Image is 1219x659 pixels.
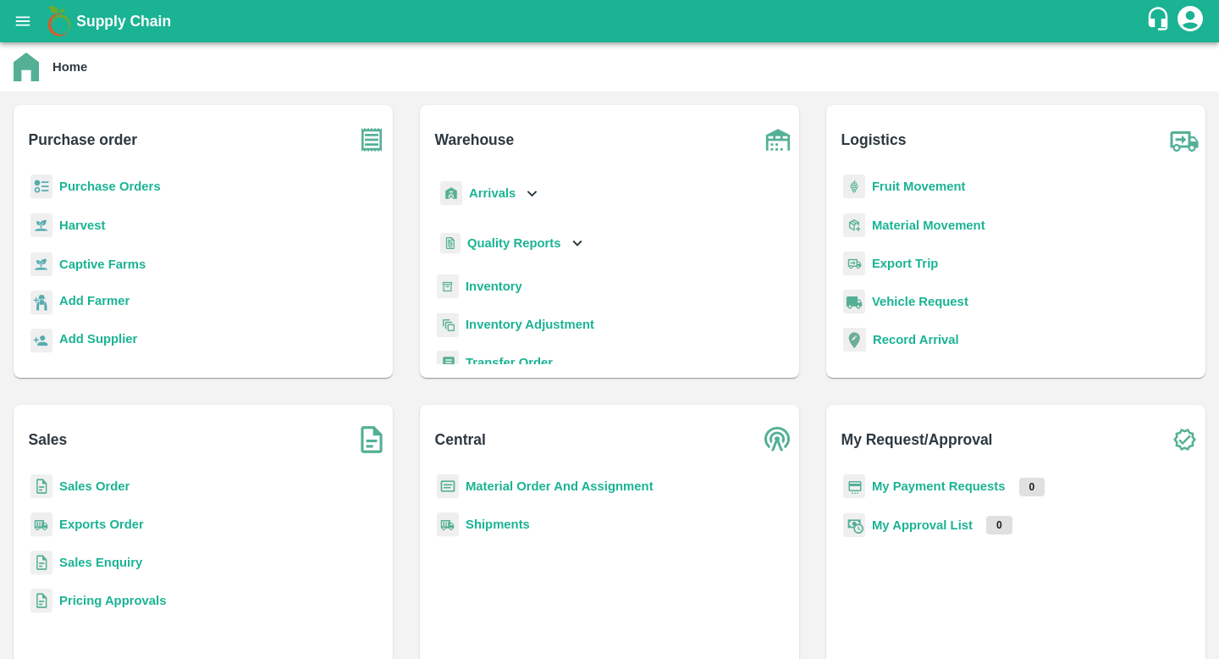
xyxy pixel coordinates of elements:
[59,291,130,314] a: Add Farmer
[435,128,515,152] b: Warehouse
[843,213,865,238] img: material
[872,257,938,270] a: Export Trip
[1175,3,1205,39] div: account of current user
[14,53,39,81] img: home
[986,516,1012,534] p: 0
[466,518,530,531] a: Shipments
[843,328,866,352] img: recordArrival
[843,174,865,199] img: fruit
[1019,478,1045,496] p: 0
[350,418,393,461] img: soSales
[59,219,105,232] a: Harvest
[59,518,144,531] a: Exports Order
[30,252,52,277] img: harvest
[437,351,459,375] img: whTransfer
[872,479,1006,493] a: My Payment Requests
[872,219,985,232] a: Material Movement
[350,119,393,161] img: purchase
[466,356,553,369] a: Transfer Order
[843,290,865,314] img: vehicle
[29,128,137,152] b: Purchase order
[3,2,42,41] button: open drawer
[52,60,87,74] b: Home
[872,295,968,308] a: Vehicle Request
[30,512,52,537] img: shipments
[872,180,966,193] a: Fruit Movement
[437,474,459,499] img: centralMaterial
[437,313,459,337] img: inventory
[435,428,486,451] b: Central
[30,551,52,575] img: sales
[466,318,594,331] a: Inventory Adjustment
[76,13,171,30] b: Supply Chain
[30,291,52,315] img: farmer
[42,4,76,38] img: logo
[466,280,522,293] a: Inventory
[29,428,68,451] b: Sales
[437,174,542,213] div: Arrivals
[76,9,1145,33] a: Supply Chain
[59,258,146,271] a: Captive Farms
[843,512,865,538] img: approval
[30,474,52,499] img: sales
[59,180,161,193] a: Purchase Orders
[437,274,459,299] img: whInventory
[469,186,516,200] b: Arrivals
[437,512,459,537] img: shipments
[873,333,959,346] a: Record Arrival
[59,556,142,569] a: Sales Enquiry
[466,479,654,493] a: Material Order And Assignment
[1145,6,1175,36] div: customer-support
[440,233,461,254] img: qualityReport
[757,119,799,161] img: warehouse
[30,329,52,353] img: supplier
[30,213,52,238] img: harvest
[59,329,137,352] a: Add Supplier
[841,428,993,451] b: My Request/Approval
[59,332,137,346] b: Add Supplier
[843,252,865,276] img: delivery
[59,479,130,493] a: Sales Order
[757,418,799,461] img: central
[59,294,130,307] b: Add Farmer
[440,181,462,206] img: whArrival
[872,518,973,532] a: My Approval List
[1163,119,1205,161] img: truck
[59,594,166,607] a: Pricing Approvals
[841,128,907,152] b: Logistics
[843,474,865,499] img: payment
[30,589,52,613] img: sales
[1163,418,1205,461] img: check
[437,226,587,261] div: Quality Reports
[30,174,52,199] img: reciept
[467,236,561,250] b: Quality Reports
